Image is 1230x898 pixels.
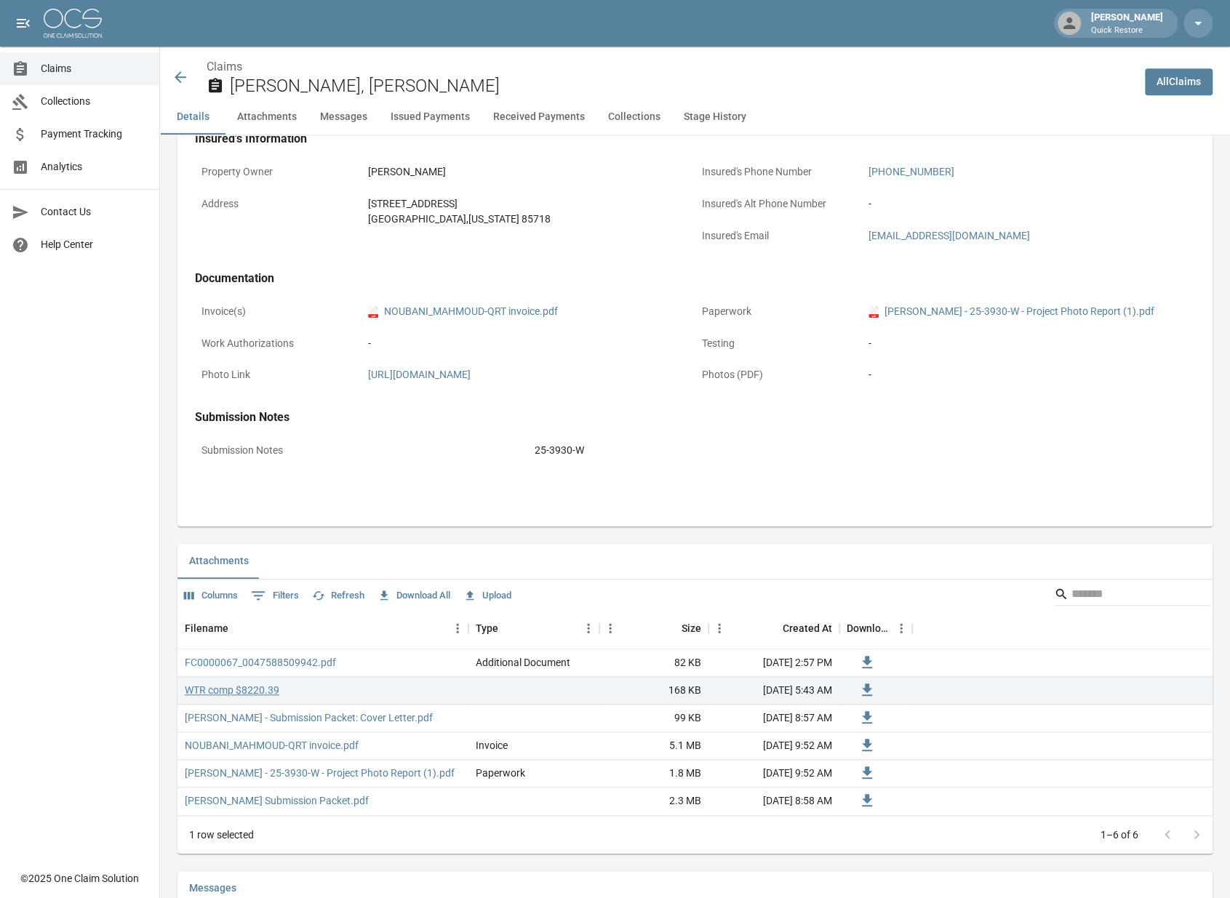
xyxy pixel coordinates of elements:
div: Size [682,608,701,649]
span: Help Center [41,237,148,252]
p: Address [195,190,362,218]
a: [EMAIL_ADDRESS][DOMAIN_NAME] [868,230,1030,241]
div: 168 KB [599,677,708,705]
div: Download [847,608,890,649]
div: © 2025 One Claim Solution [20,871,139,886]
button: Attachments [177,544,260,579]
p: 1–6 of 6 [1101,827,1138,842]
a: WTR comp $8220.39 [185,683,279,697]
a: pdfNOUBANI_MAHMOUD-QRT invoice.pdf [368,304,558,319]
button: Menu [890,617,912,639]
div: [DATE] 5:43 AM [708,677,839,705]
a: NOUBANI_MAHMOUD-QRT invoice.pdf [185,738,359,753]
button: Issued Payments [379,100,482,135]
div: - [868,196,1189,212]
div: [GEOGRAPHIC_DATA] , [US_STATE] 85718 [368,212,688,227]
div: Invoice [476,738,508,753]
button: Received Payments [482,100,596,135]
a: pdf[PERSON_NAME] - 25-3930-W - Project Photo Report (1).pdf [868,304,1154,319]
button: Menu [447,617,468,639]
button: Collections [596,100,672,135]
button: Select columns [180,585,241,607]
div: Created At [783,608,832,649]
p: Quick Restore [1091,25,1163,37]
div: [PERSON_NAME] [368,164,688,180]
div: - [868,336,1189,351]
nav: breadcrumb [207,58,1133,76]
a: [PERSON_NAME] - 25-3930-W - Project Photo Report (1).pdf [185,766,455,780]
div: Filename [185,608,228,649]
p: Paperwork [695,297,862,326]
a: FC0000067_0047588509942.pdf [185,655,336,670]
div: Type [468,608,599,649]
div: [DATE] 8:57 AM [708,705,839,732]
p: Insured's Email [695,222,862,250]
div: - [368,336,688,351]
div: - [868,367,1189,382]
p: Submission Notes [195,436,528,465]
h4: Submission Notes [195,410,1195,425]
div: [DATE] 8:58 AM [708,787,839,815]
div: Type [476,608,498,649]
div: Size [599,608,708,649]
span: Payment Tracking [41,127,148,142]
div: Paperwork [476,766,525,780]
button: Upload [460,585,515,607]
img: ocs-logo-white-transparent.png [44,9,102,38]
p: Testing [695,329,862,358]
p: Invoice(s) [195,297,362,326]
div: 25-3930-W [535,443,1189,458]
div: [DATE] 2:57 PM [708,649,839,677]
div: 99 KB [599,705,708,732]
button: Menu [708,617,730,639]
a: [PERSON_NAME] - Submission Packet: Cover Letter.pdf [185,710,433,725]
div: 82 KB [599,649,708,677]
p: Photos (PDF) [695,361,862,389]
div: related-list tabs [177,544,1213,579]
div: [DATE] 9:52 AM [708,760,839,787]
div: 1 row selected [189,827,254,842]
h4: Insured's Information [195,132,1195,146]
p: Insured's Phone Number [695,158,862,186]
div: Additional Document [476,655,570,670]
a: [PHONE_NUMBER] [868,166,954,177]
div: [DATE] 9:52 AM [708,732,839,760]
button: Messages [308,100,379,135]
div: Search [1054,582,1210,609]
p: Insured's Alt Phone Number [695,190,862,218]
h4: Documentation [195,271,1195,286]
div: [PERSON_NAME] [1085,10,1169,36]
button: Download All [374,585,454,607]
span: Collections [41,94,148,109]
span: Analytics [41,159,148,175]
a: Claims [207,60,242,73]
button: Menu [578,617,599,639]
div: 1.8 MB [599,760,708,787]
div: [STREET_ADDRESS] [368,196,688,212]
a: AllClaims [1145,68,1213,95]
button: Show filters [247,584,303,607]
a: [URL][DOMAIN_NAME] [368,369,471,380]
button: Details [160,100,225,135]
div: Download [839,608,912,649]
button: open drawer [9,9,38,38]
button: Menu [599,617,621,639]
div: anchor tabs [160,100,1230,135]
p: Property Owner [195,158,362,186]
span: Contact Us [41,204,148,220]
h2: [PERSON_NAME], [PERSON_NAME] [230,76,1133,97]
div: 5.1 MB [599,732,708,760]
div: 2.3 MB [599,787,708,815]
button: Attachments [225,100,308,135]
div: Created At [708,608,839,649]
p: Work Authorizations [195,329,362,358]
button: Refresh [308,585,368,607]
p: Photo Link [195,361,362,389]
a: [PERSON_NAME] Submission Packet.pdf [185,793,369,808]
button: Stage History [672,100,758,135]
span: Claims [41,61,148,76]
div: Filename [177,608,468,649]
